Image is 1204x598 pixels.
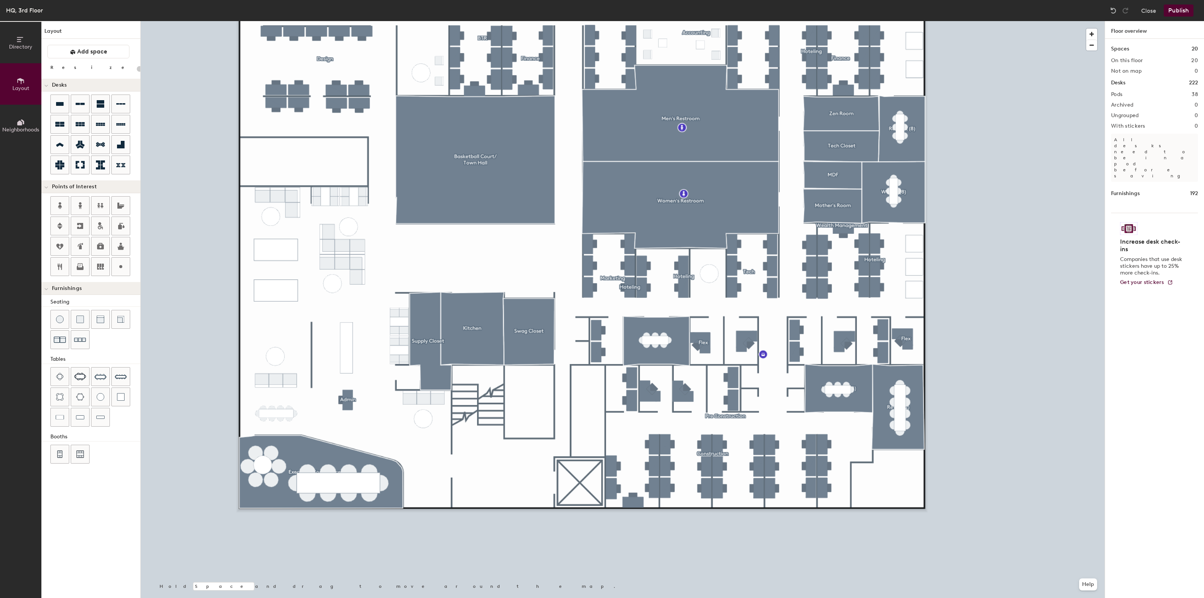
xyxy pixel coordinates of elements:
[41,27,140,39] h1: Layout
[76,413,84,421] img: Table (1x3)
[56,413,64,421] img: Table (1x2)
[71,408,90,427] button: Table (1x3)
[97,393,104,401] img: Table (round)
[91,408,110,427] button: Table (1x4)
[91,367,110,386] button: Eight seat table
[1105,21,1204,39] h1: Floor overview
[71,330,90,349] button: Couch (x3)
[1191,58,1198,64] h2: 20
[56,373,64,380] img: Four seat table
[1195,123,1198,129] h2: 0
[1111,189,1140,198] h1: Furnishings
[71,387,90,406] button: Six seat round table
[76,450,84,458] img: Six seat booth
[111,310,130,329] button: Couch (corner)
[1111,102,1133,108] h2: Archived
[50,330,69,349] button: Couch (x2)
[1120,222,1137,235] img: Sticker logo
[1111,45,1129,53] h1: Spaces
[71,445,90,464] button: Six seat booth
[50,367,69,386] button: Four seat table
[50,355,140,363] div: Tables
[117,393,125,401] img: Table (1x1)
[1192,45,1198,53] h1: 20
[76,316,84,323] img: Cushion
[96,413,105,421] img: Table (1x4)
[1120,238,1184,253] h4: Increase desk check-ins
[2,127,39,133] span: Neighborhoods
[50,310,69,329] button: Stool
[1111,113,1139,119] h2: Ungrouped
[56,316,64,323] img: Stool
[77,48,107,55] span: Add space
[1111,79,1125,87] h1: Desks
[50,64,134,70] div: Resize
[6,6,43,15] div: HQ, 3rd Floor
[97,316,104,323] img: Couch (middle)
[54,334,66,346] img: Couch (x2)
[50,433,140,441] div: Booths
[1111,68,1142,74] h2: Not on map
[1195,102,1198,108] h2: 0
[91,310,110,329] button: Couch (middle)
[1141,5,1156,17] button: Close
[111,367,130,386] button: Ten seat table
[115,371,127,383] img: Ten seat table
[1120,279,1164,285] span: Get your stickers
[1190,189,1198,198] h1: 192
[1079,578,1097,590] button: Help
[50,298,140,306] div: Seating
[1189,79,1198,87] h1: 222
[111,387,130,406] button: Table (1x1)
[1164,5,1193,17] button: Publish
[56,450,63,458] img: Four seat booth
[117,316,125,323] img: Couch (corner)
[9,44,32,50] span: Directory
[91,387,110,406] button: Table (round)
[47,45,129,58] button: Add space
[52,82,67,88] span: Desks
[1111,58,1143,64] h2: On this floor
[50,445,69,464] button: Four seat booth
[50,387,69,406] button: Four seat round table
[74,334,86,346] img: Couch (x3)
[1111,92,1122,98] h2: Pods
[12,85,29,92] span: Layout
[1122,7,1129,14] img: Redo
[1195,68,1198,74] h2: 0
[94,371,106,383] img: Eight seat table
[50,408,69,427] button: Table (1x2)
[1110,7,1117,14] img: Undo
[1192,92,1198,98] h2: 38
[1111,134,1198,182] p: All desks need to be in a pod before saving
[76,393,84,401] img: Six seat round table
[71,367,90,386] button: Six seat table
[1111,123,1145,129] h2: With stickers
[1195,113,1198,119] h2: 0
[1120,279,1173,286] a: Get your stickers
[52,184,97,190] span: Points of Interest
[56,393,64,401] img: Four seat round table
[1120,256,1184,276] p: Companies that use desk stickers have up to 25% more check-ins.
[71,310,90,329] button: Cushion
[74,373,86,380] img: Six seat table
[52,285,82,291] span: Furnishings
